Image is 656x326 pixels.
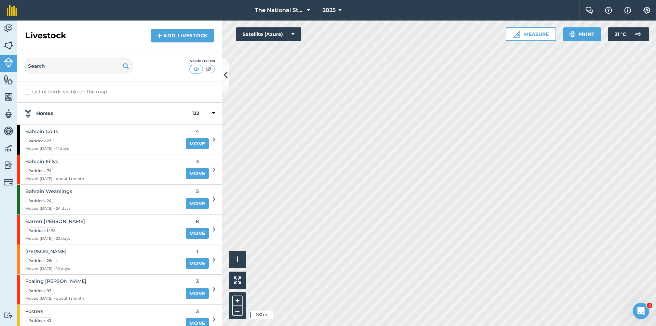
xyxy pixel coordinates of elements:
[4,160,13,170] img: svg+xml;base64,PD94bWwgdmVyc2lvbj0iMS4wIiBlbmNvZGluZz0idXRmLTgiPz4KPCEtLSBHZW5lcmF0b3I6IEFkb2JlIE...
[643,7,651,14] img: A cog icon
[25,288,54,295] div: Paddock 93
[4,58,13,67] img: svg+xml;base64,PD94bWwgdmVyc2lvbj0iMS4wIiBlbmNvZGluZz0idXRmLTgiPz4KPCEtLSBHZW5lcmF0b3I6IEFkb2JlIE...
[232,306,243,316] button: –
[186,187,209,195] span: 5
[192,66,201,73] img: svg+xml;base64,PHN2ZyB4bWxucz0iaHR0cDovL3d3dy53My5vcmcvMjAwMC9zdmciIHdpZHRoPSI1MCIgaGVpZ2h0PSI0MC...
[236,27,301,41] button: Satellite (Azure)
[17,215,182,245] a: Barren [PERSON_NAME]Paddock 14/15Moved [DATE] - 23 days
[25,168,54,174] div: Paddock 74
[186,308,209,315] span: 3
[17,275,182,304] a: Foaling [PERSON_NAME]Paddock 93Moved [DATE] - about 1 month
[25,198,54,205] div: Paddock 24
[4,109,13,119] img: svg+xml;base64,PD94bWwgdmVyc2lvbj0iMS4wIiBlbmNvZGluZz0idXRmLTgiPz4KPCEtLSBHZW5lcmF0b3I6IEFkb2JlIE...
[25,30,66,41] h2: Livestock
[234,276,241,284] img: Four arrows, one pointing top left, one top right, one bottom right and the last bottom left
[24,109,32,118] img: svg+xml;base64,PD94bWwgdmVyc2lvbj0iMS4wIiBlbmNvZGluZz0idXRmLTgiPz4KPCEtLSBHZW5lcmF0b3I6IEFkb2JlIE...
[323,6,336,14] span: 2025
[633,303,649,319] iframe: Intercom live chat
[513,31,520,38] img: Ruler icon
[186,168,209,179] a: Move
[25,296,86,302] span: Moved [DATE] - about 1 month
[123,62,129,70] img: svg+xml;base64,PHN2ZyB4bWxucz0iaHR0cDovL3d3dy53My5vcmcvMjAwMC9zdmciIHdpZHRoPSIxOSIgaGVpZ2h0PSIyNC...
[24,88,215,95] label: List of herds visible on the map
[563,27,601,41] button: Print
[615,27,626,41] span: 21 ° C
[186,138,209,149] a: Move
[25,317,54,324] div: Paddock 43
[157,31,162,40] img: svg+xml;base64,PHN2ZyB4bWxucz0iaHR0cDovL3d3dy53My5vcmcvMjAwMC9zdmciIHdpZHRoPSIxNCIgaGVpZ2h0PSIyNC...
[17,155,182,185] a: Bahrain FillysPaddock 74Moved [DATE] - about 1 month
[647,303,652,308] span: 3
[604,7,613,14] img: A question mark icon
[189,58,215,64] div: Visibility: On
[585,7,593,14] img: Two speech bubbles overlapping with the left bubble in the forefront
[608,27,649,41] button: 21 °C
[25,176,84,182] span: Moved [DATE] - about 1 month
[186,288,209,299] a: Move
[25,218,85,225] span: Barren [PERSON_NAME]
[232,296,243,306] button: +
[25,258,57,264] div: Paddock 26e
[24,109,192,118] strong: Horses
[624,6,631,14] img: svg+xml;base64,PHN2ZyB4bWxucz0iaHR0cDovL3d3dy53My5vcmcvMjAwMC9zdmciIHdpZHRoPSIxNyIgaGVpZ2h0PSIxNy...
[229,251,246,268] button: i
[186,258,209,269] a: Move
[186,277,209,285] span: 3
[4,312,13,318] img: svg+xml;base64,PD94bWwgdmVyc2lvbj0iMS4wIiBlbmNvZGluZz0idXRmLTgiPz4KPCEtLSBHZW5lcmF0b3I6IEFkb2JlIE...
[192,109,199,118] strong: 122
[186,218,209,225] span: 8
[186,248,209,255] span: 1
[4,40,13,51] img: svg+xml;base64,PHN2ZyB4bWxucz0iaHR0cDovL3d3dy53My5vcmcvMjAwMC9zdmciIHdpZHRoPSI1NiIgaGVpZ2h0PSI2MC...
[24,58,133,74] input: Search
[186,128,209,135] span: 4
[25,308,70,315] span: Fosters
[4,75,13,85] img: svg+xml;base64,PHN2ZyB4bWxucz0iaHR0cDovL3d3dy53My5vcmcvMjAwMC9zdmciIHdpZHRoPSI1NiIgaGVpZ2h0PSI2MC...
[255,6,304,14] span: The National Stud
[25,206,72,212] span: Moved [DATE] - 24 days
[25,227,58,234] div: Paddock 14/15
[506,27,556,41] button: Measure
[25,248,70,255] span: [PERSON_NAME]
[17,245,182,275] a: [PERSON_NAME]Paddock 26eMoved [DATE] - 10 days
[186,158,209,165] span: 3
[569,30,576,38] img: svg+xml;base64,PHN2ZyB4bWxucz0iaHR0cDovL3d3dy53My5vcmcvMjAwMC9zdmciIHdpZHRoPSIxOSIgaGVpZ2h0PSIyNC...
[4,92,13,102] img: svg+xml;base64,PHN2ZyB4bWxucz0iaHR0cDovL3d3dy53My5vcmcvMjAwMC9zdmciIHdpZHRoPSI1NiIgaGVpZ2h0PSI2MC...
[25,236,85,242] span: Moved [DATE] - 23 days
[4,126,13,136] img: svg+xml;base64,PD94bWwgdmVyc2lvbj0iMS4wIiBlbmNvZGluZz0idXRmLTgiPz4KPCEtLSBHZW5lcmF0b3I6IEFkb2JlIE...
[204,66,213,73] img: svg+xml;base64,PHN2ZyB4bWxucz0iaHR0cDovL3d3dy53My5vcmcvMjAwMC9zdmciIHdpZHRoPSI1MCIgaGVpZ2h0PSI0MC...
[151,29,214,42] a: Add Livestock
[25,128,69,135] span: Bahrain Colts
[25,138,54,145] div: Paddock 27
[25,158,84,165] span: Bahrain Fillys
[25,266,70,272] span: Moved [DATE] - 10 days
[7,5,17,16] img: fieldmargin Logo
[4,23,13,34] img: svg+xml;base64,PD94bWwgdmVyc2lvbj0iMS4wIiBlbmNvZGluZz0idXRmLTgiPz4KPCEtLSBHZW5lcmF0b3I6IEFkb2JlIE...
[17,125,182,155] a: Bahrain ColtsPaddock 27Moved [DATE] - 11 days
[25,277,86,285] span: Foaling [PERSON_NAME]
[4,143,13,153] img: svg+xml;base64,PD94bWwgdmVyc2lvbj0iMS4wIiBlbmNvZGluZz0idXRmLTgiPz4KPCEtLSBHZW5lcmF0b3I6IEFkb2JlIE...
[25,187,72,195] span: Bahrain Weanlings
[17,185,182,214] a: Bahrain WeanlingsPaddock 24Moved [DATE] - 24 days
[631,27,645,41] img: svg+xml;base64,PD94bWwgdmVyc2lvbj0iMS4wIiBlbmNvZGluZz0idXRmLTgiPz4KPCEtLSBHZW5lcmF0b3I6IEFkb2JlIE...
[186,228,209,239] a: Move
[25,146,69,152] span: Moved [DATE] - 11 days
[186,198,209,209] a: Move
[4,178,13,187] img: svg+xml;base64,PD94bWwgdmVyc2lvbj0iMS4wIiBlbmNvZGluZz0idXRmLTgiPz4KPCEtLSBHZW5lcmF0b3I6IEFkb2JlIE...
[236,255,238,264] span: i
